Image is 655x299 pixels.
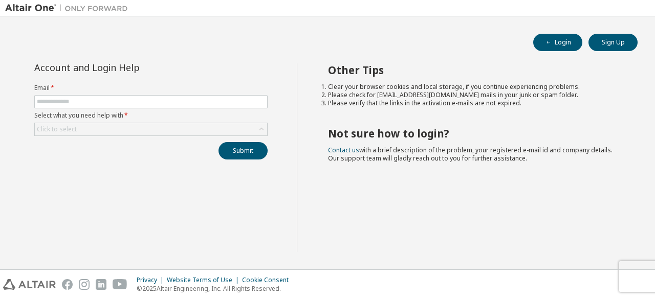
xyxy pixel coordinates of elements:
button: Sign Up [588,34,638,51]
div: Click to select [35,123,267,135]
img: Altair One [5,3,133,13]
div: Website Terms of Use [167,276,242,284]
label: Select what you need help with [34,111,268,120]
a: Contact us [328,146,359,154]
div: Click to select [37,125,77,133]
span: with a brief description of the problem, your registered e-mail id and company details. Our suppo... [328,146,613,163]
div: Privacy [137,276,167,284]
div: Account and Login Help [34,63,221,72]
h2: Not sure how to login? [328,127,620,140]
img: linkedin.svg [96,279,106,290]
img: instagram.svg [79,279,90,290]
img: youtube.svg [113,279,127,290]
button: Submit [219,142,268,159]
h2: Other Tips [328,63,620,77]
li: Please check for [EMAIL_ADDRESS][DOMAIN_NAME] mails in your junk or spam folder. [328,91,620,99]
label: Email [34,84,268,92]
button: Login [533,34,582,51]
li: Clear your browser cookies and local storage, if you continue experiencing problems. [328,83,620,91]
img: facebook.svg [62,279,73,290]
img: altair_logo.svg [3,279,56,290]
div: Cookie Consent [242,276,295,284]
p: © 2025 Altair Engineering, Inc. All Rights Reserved. [137,284,295,293]
li: Please verify that the links in the activation e-mails are not expired. [328,99,620,107]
